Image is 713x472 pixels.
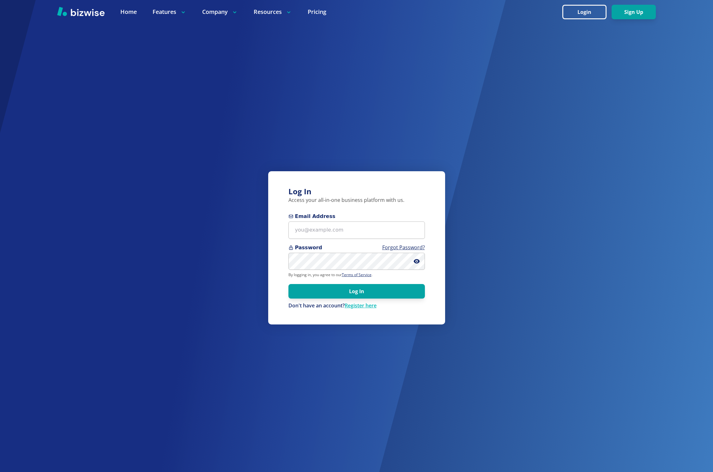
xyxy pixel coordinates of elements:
a: Register here [345,302,377,309]
a: Home [120,8,137,16]
input: you@example.com [288,221,425,239]
p: Resources [254,8,292,16]
button: Sign Up [612,5,656,19]
h3: Log In [288,186,425,197]
span: Password [288,244,425,251]
button: Log In [288,284,425,299]
a: Pricing [308,8,326,16]
p: By logging in, you agree to our . [288,272,425,277]
p: Features [153,8,186,16]
a: Login [562,9,612,15]
p: Access your all-in-one business platform with us. [288,197,425,204]
a: Sign Up [612,9,656,15]
span: Email Address [288,213,425,220]
img: Bizwise Logo [57,7,105,16]
div: Don't have an account?Register here [288,302,425,309]
p: Company [202,8,238,16]
a: Terms of Service [342,272,372,277]
p: Don't have an account? [288,302,425,309]
a: Forgot Password? [382,244,425,251]
button: Login [562,5,607,19]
